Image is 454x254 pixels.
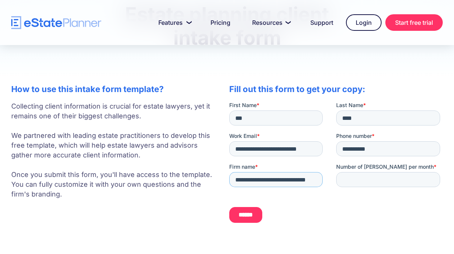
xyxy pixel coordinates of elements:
[229,84,443,94] h2: Fill out this form to get your copy:
[243,15,298,30] a: Resources
[201,15,239,30] a: Pricing
[11,16,101,29] a: home
[301,15,342,30] a: Support
[229,101,443,236] iframe: Form 0
[385,14,443,31] a: Start free trial
[11,84,214,94] h2: How to use this intake form template?
[149,15,198,30] a: Features
[11,101,214,199] p: Collecting client information is crucial for estate lawyers, yet it remains one of their biggest ...
[346,14,382,31] a: Login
